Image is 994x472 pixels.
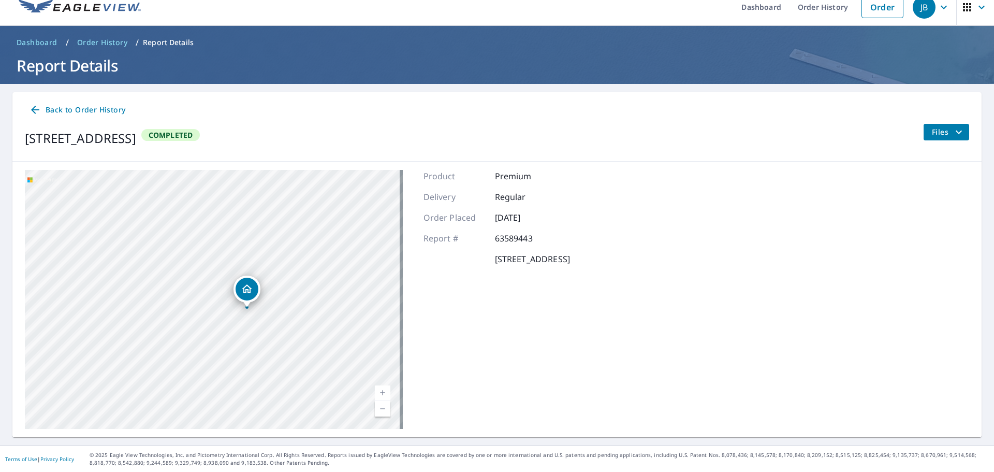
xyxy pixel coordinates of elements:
[495,170,557,182] p: Premium
[142,130,199,140] span: Completed
[932,126,965,138] span: Files
[12,34,62,51] a: Dashboard
[25,129,136,148] div: [STREET_ADDRESS]
[66,36,69,49] li: /
[423,232,486,245] p: Report #
[12,55,982,76] h1: Report Details
[25,101,129,120] a: Back to Order History
[90,451,989,467] p: © 2025 Eagle View Technologies, Inc. and Pictometry International Corp. All Rights Reserved. Repo...
[12,34,982,51] nav: breadcrumb
[423,170,486,182] p: Product
[423,191,486,203] p: Delivery
[495,191,557,203] p: Regular
[375,385,390,401] a: Current Level 18, Zoom In
[495,253,570,265] p: [STREET_ADDRESS]
[233,276,260,308] div: Dropped pin, building 1, Residential property, 9720 186th St E Puyallup, WA 98375
[495,211,557,224] p: [DATE]
[5,455,37,463] a: Terms of Use
[423,211,486,224] p: Order Placed
[923,124,969,140] button: filesDropdownBtn-63589443
[5,456,74,462] p: |
[73,34,131,51] a: Order History
[17,37,57,48] span: Dashboard
[40,455,74,463] a: Privacy Policy
[77,37,127,48] span: Order History
[143,37,194,48] p: Report Details
[375,401,390,417] a: Current Level 18, Zoom Out
[136,36,139,49] li: /
[495,232,557,245] p: 63589443
[29,104,125,117] span: Back to Order History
